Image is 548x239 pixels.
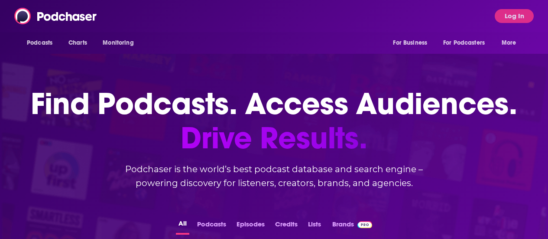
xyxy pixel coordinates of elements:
span: Charts [68,37,87,49]
span: For Podcasters [443,37,485,49]
img: Podchaser - Follow, Share and Rate Podcasts [14,8,97,24]
span: For Business [393,37,427,49]
h1: Find Podcasts. Access Audiences. [31,87,517,155]
a: Charts [63,35,92,51]
span: Monitoring [103,37,133,49]
span: More [502,37,516,49]
h2: Podchaser is the world’s best podcast database and search engine – powering discovery for listene... [101,162,447,190]
button: open menu [438,35,497,51]
a: BrandsPodchaser Pro [332,218,373,235]
button: Episodes [234,218,267,235]
button: Log In [495,9,534,23]
button: open menu [387,35,438,51]
img: Podchaser Pro [357,221,373,228]
span: Podcasts [27,37,52,49]
button: All [176,218,189,235]
button: open menu [97,35,145,51]
button: open menu [21,35,64,51]
button: Credits [272,218,300,235]
button: open menu [496,35,527,51]
button: Podcasts [195,218,229,235]
button: Lists [305,218,324,235]
span: Drive Results. [31,121,517,155]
